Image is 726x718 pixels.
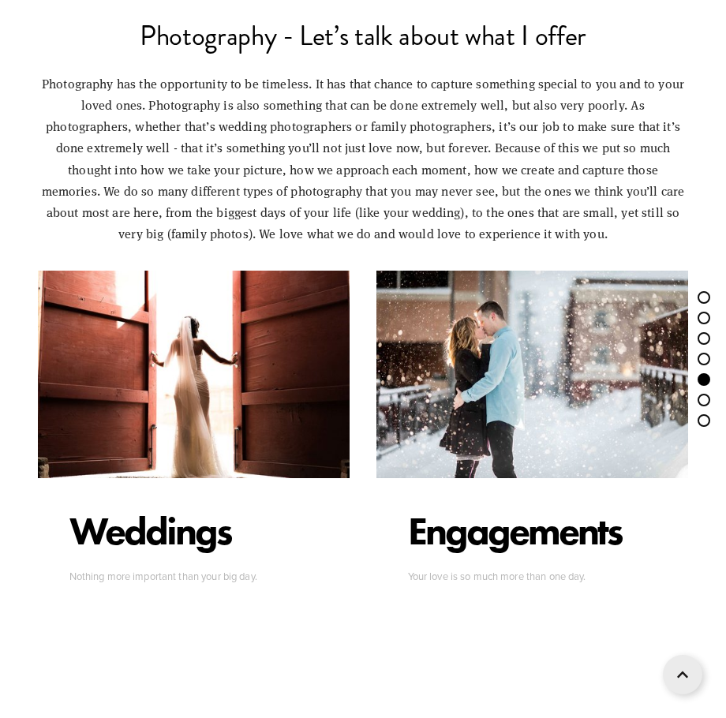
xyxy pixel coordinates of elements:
p: Weddings [69,507,231,555]
p: Your love is so much more than one day. [408,567,657,585]
p: Nothing more important than your big day. [69,567,319,585]
p: Photography has the opportunity to be timeless. It has that chance to capture something special t... [38,73,688,245]
p: Engagements [408,507,622,555]
a: Spokane Wedding Photographers [38,271,350,478]
a: Coeur d'Alene Engagement Photographers [376,271,688,478]
h2: Photography - Let’s talk about what I offer [38,22,688,50]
